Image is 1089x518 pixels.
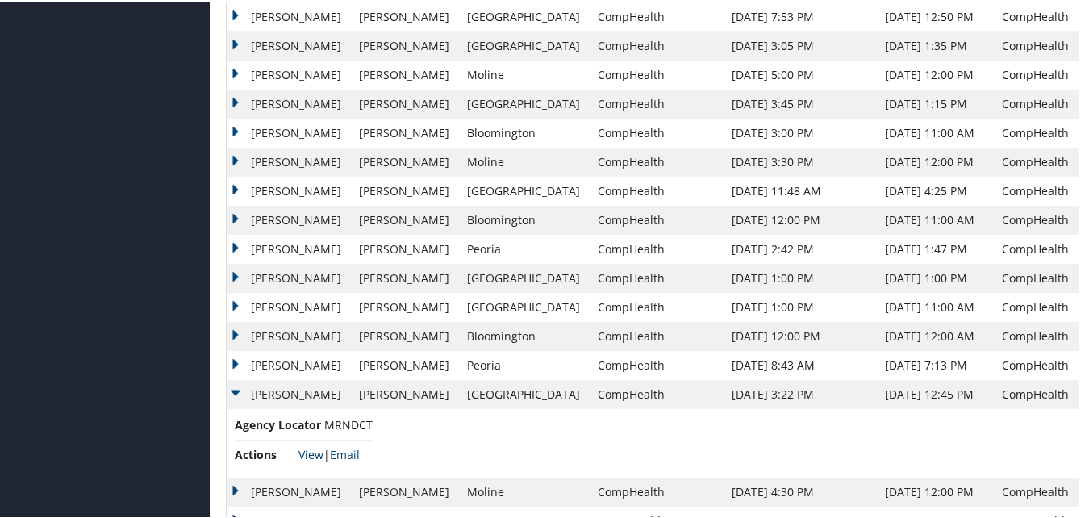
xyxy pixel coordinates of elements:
[877,291,994,320] td: [DATE] 11:00 AM
[459,233,590,262] td: Peoria
[877,204,994,233] td: [DATE] 11:00 AM
[994,88,1079,117] td: CompHealth
[459,204,590,233] td: Bloomington
[877,233,994,262] td: [DATE] 1:47 PM
[994,349,1079,378] td: CompHealth
[459,291,590,320] td: [GEOGRAPHIC_DATA]
[330,445,360,461] a: Email
[877,378,994,407] td: [DATE] 12:45 PM
[227,146,351,175] td: [PERSON_NAME]
[724,262,878,291] td: [DATE] 1:00 PM
[351,349,459,378] td: [PERSON_NAME]
[994,262,1079,291] td: CompHealth
[351,291,459,320] td: [PERSON_NAME]
[324,416,373,431] span: MRNDCT
[227,320,351,349] td: [PERSON_NAME]
[724,291,878,320] td: [DATE] 1:00 PM
[877,262,994,291] td: [DATE] 1:00 PM
[994,291,1079,320] td: CompHealth
[227,349,351,378] td: [PERSON_NAME]
[590,262,723,291] td: CompHealth
[590,349,723,378] td: CompHealth
[227,476,351,505] td: [PERSON_NAME]
[298,445,323,461] a: View
[227,88,351,117] td: [PERSON_NAME]
[724,175,878,204] td: [DATE] 11:48 AM
[227,291,351,320] td: [PERSON_NAME]
[724,59,878,88] td: [DATE] 5:00 PM
[351,204,459,233] td: [PERSON_NAME]
[590,291,723,320] td: CompHealth
[994,476,1079,505] td: CompHealth
[351,1,459,30] td: [PERSON_NAME]
[724,204,878,233] td: [DATE] 12:00 PM
[351,378,459,407] td: [PERSON_NAME]
[227,59,351,88] td: [PERSON_NAME]
[459,59,590,88] td: Moline
[724,30,878,59] td: [DATE] 3:05 PM
[590,59,723,88] td: CompHealth
[235,445,295,462] span: Actions
[459,378,590,407] td: [GEOGRAPHIC_DATA]
[877,476,994,505] td: [DATE] 12:00 PM
[459,476,590,505] td: Moline
[459,349,590,378] td: Peoria
[590,88,723,117] td: CompHealth
[724,320,878,349] td: [DATE] 12:00 PM
[351,88,459,117] td: [PERSON_NAME]
[227,30,351,59] td: [PERSON_NAME]
[459,175,590,204] td: [GEOGRAPHIC_DATA]
[351,146,459,175] td: [PERSON_NAME]
[724,476,878,505] td: [DATE] 4:30 PM
[724,117,878,146] td: [DATE] 3:00 PM
[877,30,994,59] td: [DATE] 1:35 PM
[994,204,1079,233] td: CompHealth
[994,175,1079,204] td: CompHealth
[994,30,1079,59] td: CompHealth
[590,146,723,175] td: CompHealth
[877,1,994,30] td: [DATE] 12:50 PM
[227,204,351,233] td: [PERSON_NAME]
[227,175,351,204] td: [PERSON_NAME]
[235,415,321,432] span: Agency Locator
[227,262,351,291] td: [PERSON_NAME]
[994,146,1079,175] td: CompHealth
[459,1,590,30] td: [GEOGRAPHIC_DATA]
[994,1,1079,30] td: CompHealth
[590,204,723,233] td: CompHealth
[351,262,459,291] td: [PERSON_NAME]
[994,320,1079,349] td: CompHealth
[227,233,351,262] td: [PERSON_NAME]
[994,117,1079,146] td: CompHealth
[459,262,590,291] td: [GEOGRAPHIC_DATA]
[590,117,723,146] td: CompHealth
[590,320,723,349] td: CompHealth
[590,30,723,59] td: CompHealth
[877,146,994,175] td: [DATE] 12:00 PM
[877,88,994,117] td: [DATE] 1:15 PM
[724,1,878,30] td: [DATE] 7:53 PM
[298,445,360,461] span: |
[877,117,994,146] td: [DATE] 11:00 AM
[994,378,1079,407] td: CompHealth
[351,233,459,262] td: [PERSON_NAME]
[590,233,723,262] td: CompHealth
[459,320,590,349] td: Bloomington
[724,146,878,175] td: [DATE] 3:30 PM
[459,117,590,146] td: Bloomington
[724,349,878,378] td: [DATE] 8:43 AM
[877,175,994,204] td: [DATE] 4:25 PM
[459,146,590,175] td: Moline
[877,349,994,378] td: [DATE] 7:13 PM
[724,378,878,407] td: [DATE] 3:22 PM
[351,175,459,204] td: [PERSON_NAME]
[724,88,878,117] td: [DATE] 3:45 PM
[459,30,590,59] td: [GEOGRAPHIC_DATA]
[877,59,994,88] td: [DATE] 12:00 PM
[351,59,459,88] td: [PERSON_NAME]
[351,320,459,349] td: [PERSON_NAME]
[351,117,459,146] td: [PERSON_NAME]
[227,378,351,407] td: [PERSON_NAME]
[994,59,1079,88] td: CompHealth
[877,320,994,349] td: [DATE] 12:00 AM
